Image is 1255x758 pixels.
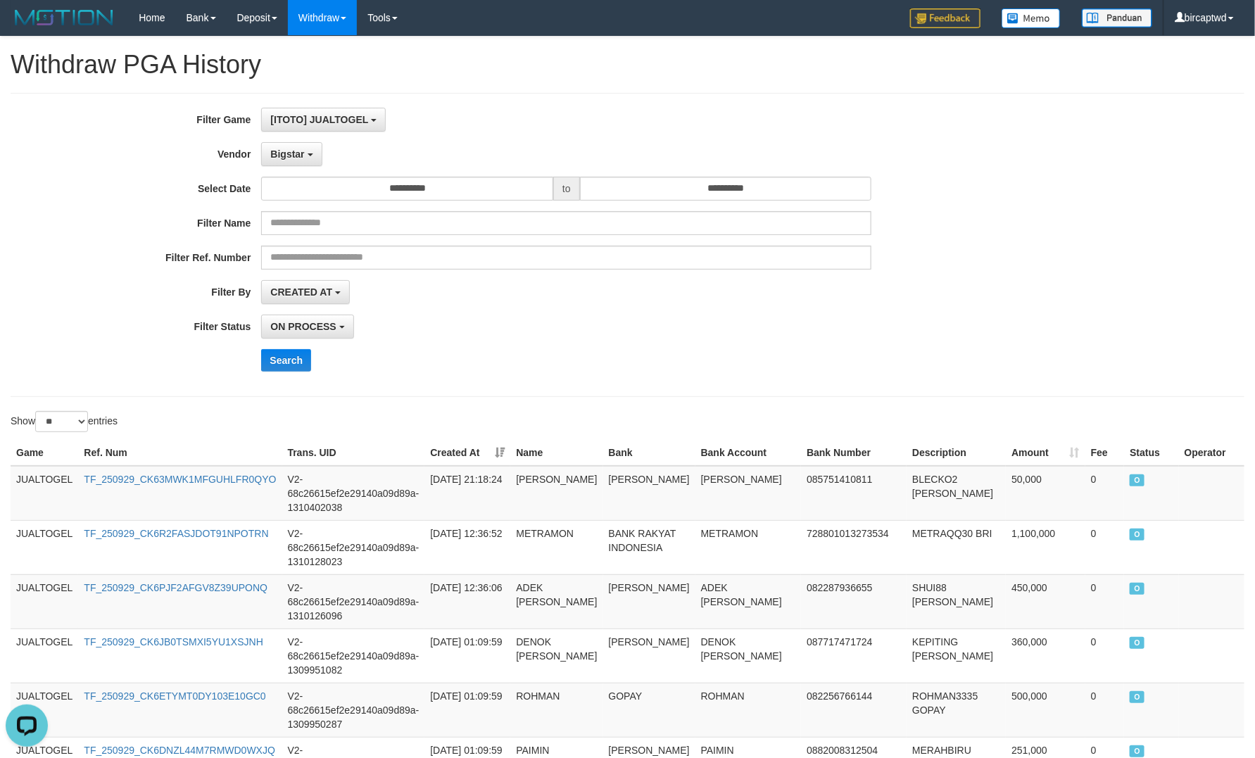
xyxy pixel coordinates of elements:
th: Fee [1085,440,1125,466]
a: TF_250929_CK6DNZL44M7RMWD0WXJQ [84,745,275,756]
h1: Withdraw PGA History [11,51,1244,79]
td: [PERSON_NAME] [510,466,603,521]
td: [PERSON_NAME] [695,466,801,521]
th: Bank Account [695,440,801,466]
td: KEPITING [PERSON_NAME] [907,628,1006,683]
th: Ref. Num [78,440,282,466]
td: 085751410811 [801,466,907,521]
td: 500,000 [1006,683,1085,737]
button: Search [261,349,311,372]
td: V2-68c26615ef2e29140a09d89a-1309951082 [282,628,425,683]
td: [DATE] 12:36:52 [424,520,510,574]
select: Showentries [35,411,88,432]
td: 50,000 [1006,466,1085,521]
td: 082287936655 [801,574,907,628]
label: Show entries [11,411,118,432]
th: Trans. UID [282,440,425,466]
span: [ITOTO] JUALTOGEL [270,114,368,125]
span: ON PROCESS [1130,529,1144,541]
th: Game [11,440,78,466]
th: Description [907,440,1006,466]
button: Open LiveChat chat widget [6,6,48,48]
span: ON PROCESS [270,321,336,332]
td: 087717471724 [801,628,907,683]
td: [DATE] 12:36:06 [424,574,510,628]
th: Status [1124,440,1178,466]
th: Operator [1179,440,1244,466]
td: ROHMAN [510,683,603,737]
button: ON PROCESS [261,315,353,339]
th: Created At: activate to sort column ascending [424,440,510,466]
td: JUALTOGEL [11,574,78,628]
td: V2-68c26615ef2e29140a09d89a-1310402038 [282,466,425,521]
td: 0 [1085,683,1125,737]
span: ON PROCESS [1130,745,1144,757]
td: METRAQQ30 BRI [907,520,1006,574]
th: Bank Number [801,440,907,466]
td: [PERSON_NAME] [603,574,695,628]
td: V2-68c26615ef2e29140a09d89a-1310128023 [282,520,425,574]
td: [DATE] 21:18:24 [424,466,510,521]
button: Bigstar [261,142,322,166]
button: [ITOTO] JUALTOGEL [261,108,386,132]
img: Button%20Memo.svg [1002,8,1061,28]
td: GOPAY [603,683,695,737]
span: CREATED AT [270,286,332,298]
td: METRAMON [695,520,801,574]
a: TF_250929_CK63MWK1MFGUHLFR0QYO [84,474,276,485]
td: [DATE] 01:09:59 [424,628,510,683]
td: JUALTOGEL [11,466,78,521]
td: [PERSON_NAME] [603,466,695,521]
span: ON PROCESS [1130,583,1144,595]
button: CREATED AT [261,280,350,304]
td: JUALTOGEL [11,520,78,574]
td: 360,000 [1006,628,1085,683]
span: ON PROCESS [1130,637,1144,649]
img: MOTION_logo.png [11,7,118,28]
td: SHUI88 [PERSON_NAME] [907,574,1006,628]
td: V2-68c26615ef2e29140a09d89a-1309950287 [282,683,425,737]
td: 0 [1085,628,1125,683]
td: 1,100,000 [1006,520,1085,574]
td: 0 [1085,466,1125,521]
td: ROHMAN [695,683,801,737]
td: METRAMON [510,520,603,574]
td: 0 [1085,574,1125,628]
th: Bank [603,440,695,466]
td: JUALTOGEL [11,628,78,683]
span: ON PROCESS [1130,474,1144,486]
span: Bigstar [270,149,304,160]
td: [PERSON_NAME] [603,628,695,683]
a: TF_250929_CK6ETYMT0DY103E10GC0 [84,690,265,702]
td: JUALTOGEL [11,683,78,737]
td: 728801013273534 [801,520,907,574]
th: Amount: activate to sort column ascending [1006,440,1085,466]
td: BLECKO2 [PERSON_NAME] [907,466,1006,521]
img: Feedback.jpg [910,8,980,28]
a: TF_250929_CK6PJF2AFGV8Z39UPONQ [84,582,267,593]
td: ADEK [PERSON_NAME] [695,574,801,628]
span: ON PROCESS [1130,691,1144,703]
a: TF_250929_CK6JB0TSMXI5YU1XSJNH [84,636,263,648]
a: TF_250929_CK6R2FASJDOT91NPOTRN [84,528,268,539]
span: to [553,177,580,201]
td: V2-68c26615ef2e29140a09d89a-1310126096 [282,574,425,628]
td: 450,000 [1006,574,1085,628]
td: ROHMAN3335 GOPAY [907,683,1006,737]
img: panduan.png [1082,8,1152,27]
td: DENOK [PERSON_NAME] [510,628,603,683]
td: ADEK [PERSON_NAME] [510,574,603,628]
td: 082256766144 [801,683,907,737]
td: DENOK [PERSON_NAME] [695,628,801,683]
td: 0 [1085,520,1125,574]
td: [DATE] 01:09:59 [424,683,510,737]
td: BANK RAKYAT INDONESIA [603,520,695,574]
th: Name [510,440,603,466]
